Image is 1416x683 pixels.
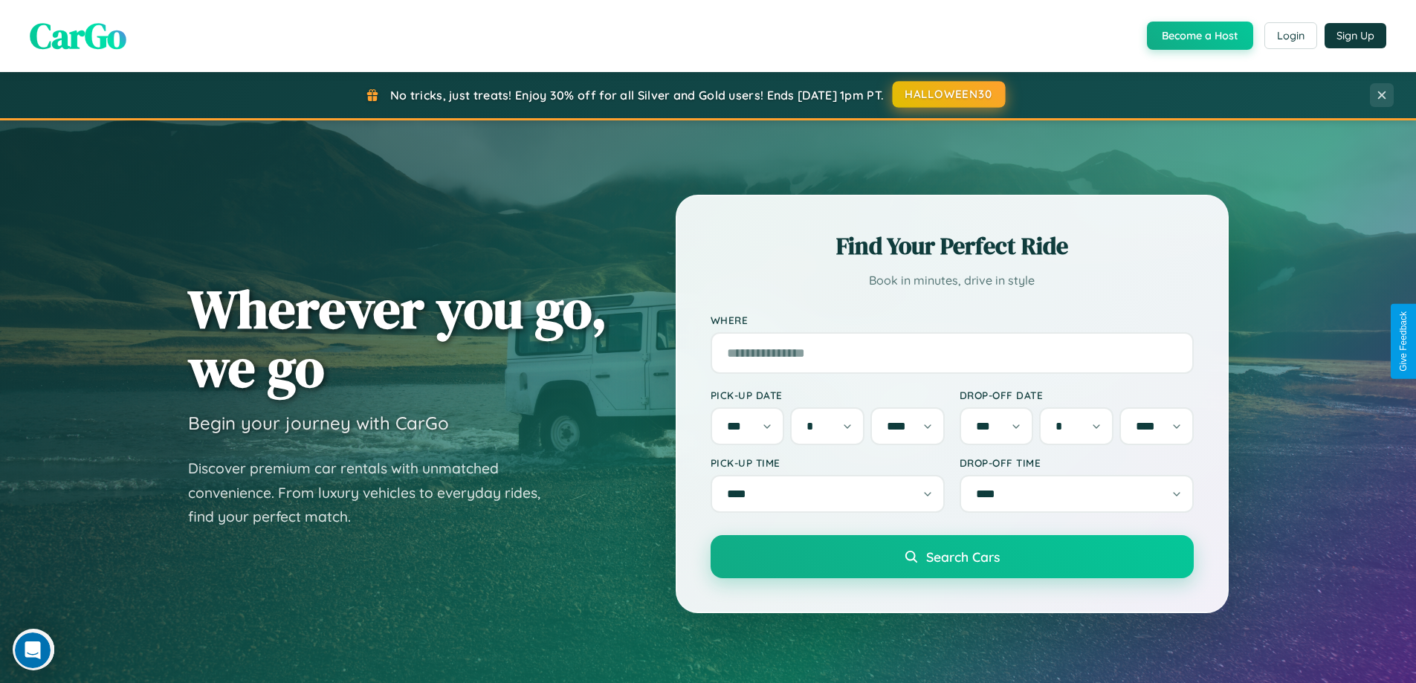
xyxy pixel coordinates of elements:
[1264,22,1317,49] button: Login
[926,548,1000,565] span: Search Cars
[893,81,1006,108] button: HALLOWEEN30
[711,456,945,469] label: Pick-up Time
[30,11,126,60] span: CarGo
[188,412,449,434] h3: Begin your journey with CarGo
[711,389,945,401] label: Pick-up Date
[13,629,54,670] iframe: Intercom live chat discovery launcher
[711,314,1194,326] label: Where
[960,456,1194,469] label: Drop-off Time
[1147,22,1253,50] button: Become a Host
[711,535,1194,578] button: Search Cars
[960,389,1194,401] label: Drop-off Date
[1325,23,1386,48] button: Sign Up
[1398,311,1409,372] div: Give Feedback
[6,6,277,47] div: Open Intercom Messenger
[711,270,1194,291] p: Book in minutes, drive in style
[390,88,884,103] span: No tricks, just treats! Enjoy 30% off for all Silver and Gold users! Ends [DATE] 1pm PT.
[188,279,607,397] h1: Wherever you go, we go
[711,230,1194,262] h2: Find Your Perfect Ride
[188,456,560,529] p: Discover premium car rentals with unmatched convenience. From luxury vehicles to everyday rides, ...
[15,632,51,668] iframe: Intercom live chat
